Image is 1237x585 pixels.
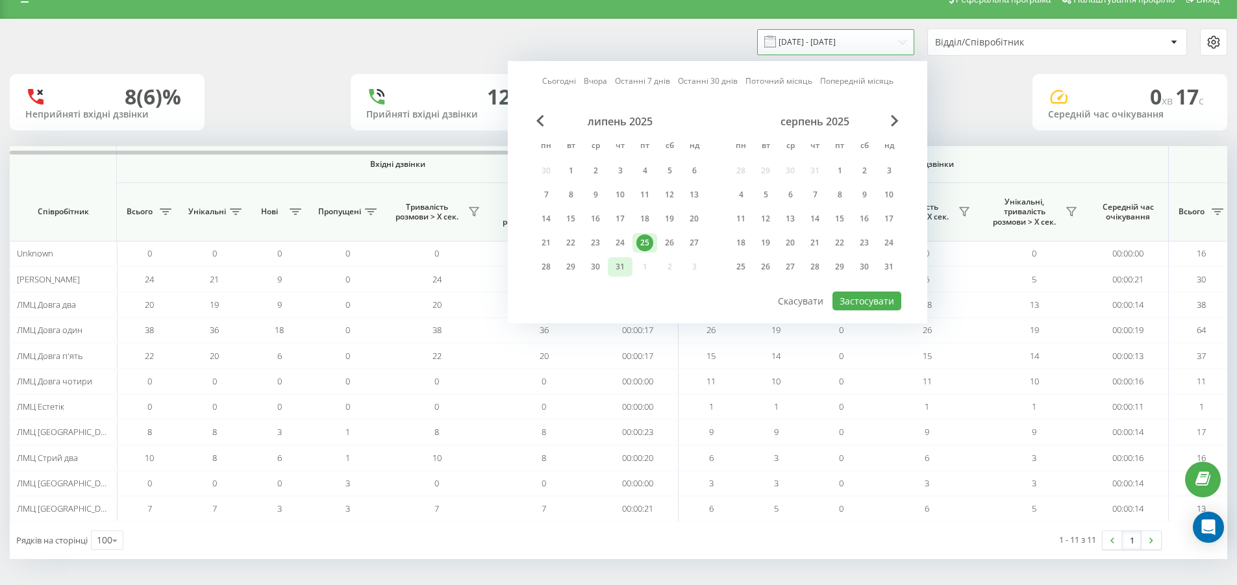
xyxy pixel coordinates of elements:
[771,350,781,362] span: 14
[542,452,546,464] span: 8
[587,234,604,251] div: 23
[856,258,873,275] div: 30
[145,324,154,336] span: 38
[147,375,152,387] span: 0
[1199,401,1204,412] span: 1
[852,233,877,253] div: сб 23 серп 2025 р.
[831,210,848,227] div: 15
[660,137,679,156] abbr: субота
[151,159,644,169] span: Вхідні дзвінки
[661,234,678,251] div: 26
[538,234,555,251] div: 21
[434,477,439,489] span: 0
[856,186,873,203] div: 9
[1088,317,1169,343] td: 00:00:19
[432,299,442,310] span: 20
[534,233,558,253] div: пн 21 лип 2025 р.
[17,350,82,362] span: ЛМЦ Довга п'ять
[782,258,799,275] div: 27
[881,162,897,179] div: 3
[632,209,657,229] div: пт 18 лип 2025 р.
[757,186,774,203] div: 5
[583,209,608,229] div: ср 16 лип 2025 р.
[608,233,632,253] div: чт 24 лип 2025 р.
[923,375,932,387] span: 11
[597,419,679,445] td: 00:00:23
[757,258,774,275] div: 26
[877,209,901,229] div: нд 17 серп 2025 р.
[345,350,350,362] span: 0
[1088,369,1169,394] td: 00:00:16
[729,257,753,277] div: пн 25 серп 2025 р.
[597,317,679,343] td: 00:00:17
[583,161,608,180] div: ср 2 лип 2025 р.
[345,401,350,412] span: 0
[608,161,632,180] div: чт 3 лип 2025 р.
[729,185,753,205] div: пн 4 серп 2025 р.
[709,401,714,412] span: 1
[657,161,682,180] div: сб 5 лип 2025 р.
[771,324,781,336] span: 19
[657,233,682,253] div: сб 26 лип 2025 р.
[827,161,852,180] div: пт 1 серп 2025 р.
[558,185,583,205] div: вт 8 лип 2025 р.
[661,186,678,203] div: 12
[1197,452,1206,464] span: 16
[839,375,843,387] span: 0
[277,452,282,464] span: 6
[657,185,682,205] div: сб 12 лип 2025 р.
[188,206,226,217] span: Унікальні
[757,210,774,227] div: 12
[856,210,873,227] div: 16
[434,401,439,412] span: 0
[487,84,522,109] div: 129
[542,401,546,412] span: 0
[830,137,849,156] abbr: п’ятниця
[212,426,217,438] span: 8
[145,452,154,464] span: 10
[17,247,53,259] span: Unknown
[732,186,749,203] div: 4
[1197,350,1206,362] span: 37
[434,375,439,387] span: 0
[538,186,555,203] div: 7
[879,137,899,156] abbr: неділя
[562,258,579,275] div: 29
[345,247,350,259] span: 0
[636,162,653,179] div: 4
[1197,273,1206,285] span: 30
[682,185,706,205] div: нд 13 лип 2025 р.
[636,186,653,203] div: 11
[925,426,929,438] span: 9
[562,162,579,179] div: 1
[558,233,583,253] div: вт 22 лип 2025 р.
[608,185,632,205] div: чт 10 лип 2025 р.
[635,137,655,156] abbr: п’ятниця
[632,233,657,253] div: пт 25 лип 2025 р.
[147,247,152,259] span: 0
[632,185,657,205] div: пт 11 лип 2025 р.
[17,477,134,489] span: ЛМЦ [GEOGRAPHIC_DATA] два
[253,206,286,217] span: Нові
[881,258,897,275] div: 31
[1088,241,1169,266] td: 00:00:00
[542,375,546,387] span: 0
[612,210,629,227] div: 17
[753,209,778,229] div: вт 12 серп 2025 р.
[778,185,803,205] div: ср 6 серп 2025 р.
[542,477,546,489] span: 0
[1032,452,1036,464] span: 3
[881,186,897,203] div: 10
[586,137,605,156] abbr: середа
[756,137,775,156] abbr: вівторок
[831,186,848,203] div: 8
[803,185,827,205] div: чт 7 серп 2025 р.
[587,258,604,275] div: 30
[706,350,716,362] span: 15
[923,324,932,336] span: 26
[839,426,843,438] span: 0
[1088,292,1169,317] td: 00:00:14
[147,426,152,438] span: 8
[778,257,803,277] div: ср 27 серп 2025 р.
[1030,375,1039,387] span: 10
